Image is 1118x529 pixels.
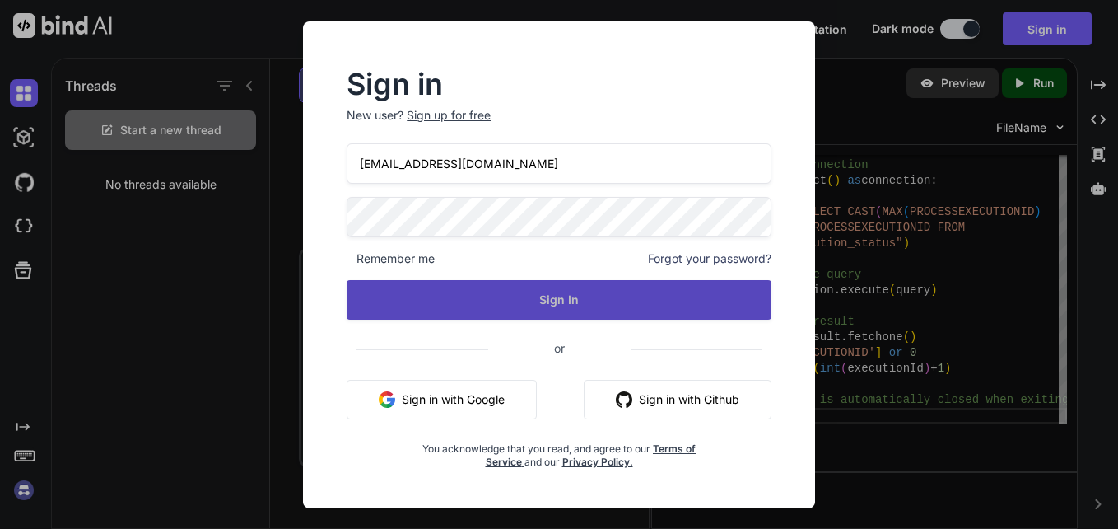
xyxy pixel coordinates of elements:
[407,107,491,124] div: Sign up for free
[347,107,771,143] p: New user?
[347,250,435,267] span: Remember me
[616,391,632,408] img: github
[347,71,771,97] h2: Sign in
[488,328,631,368] span: or
[417,433,701,469] div: You acknowledge that you read, and agree to our and our
[486,442,696,468] a: Terms of Service
[347,380,537,419] button: Sign in with Google
[347,143,771,184] input: Login or Email
[584,380,771,419] button: Sign in with Github
[347,280,771,320] button: Sign In
[379,391,395,408] img: google
[562,456,633,468] a: Privacy Policy.
[648,250,771,267] span: Forgot your password?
